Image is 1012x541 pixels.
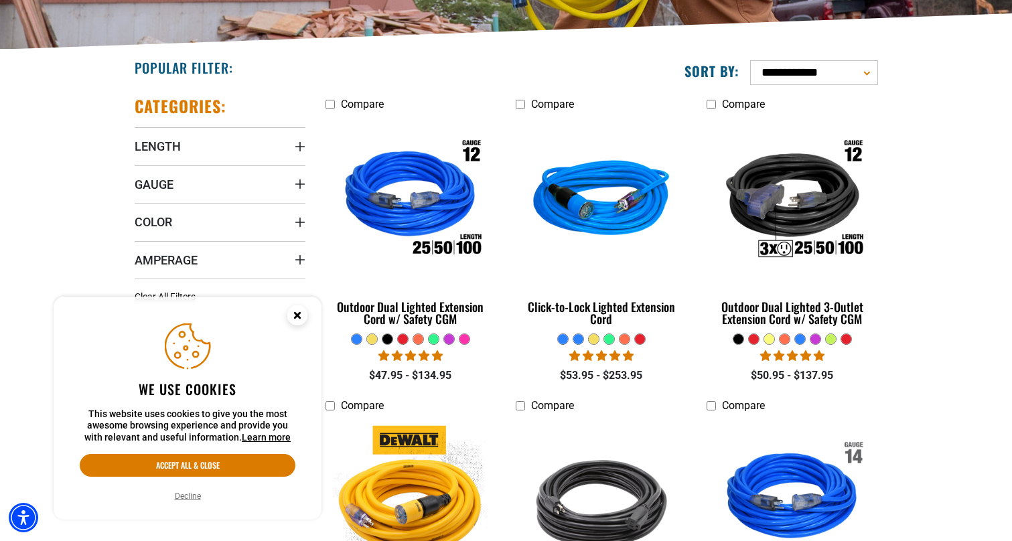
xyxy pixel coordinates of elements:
[707,368,877,384] div: $50.95 - $137.95
[171,489,205,503] button: Decline
[135,139,181,154] span: Length
[135,252,198,268] span: Amperage
[517,124,686,278] img: blue
[54,297,321,520] aside: Cookie Consent
[135,165,305,203] summary: Gauge
[516,301,686,325] div: Click-to-Lock Lighted Extension Cord
[135,241,305,279] summary: Amperage
[326,124,495,278] img: Outdoor Dual Lighted Extension Cord w/ Safety CGM
[135,290,201,304] a: Clear All Filters
[80,454,295,477] button: Accept all & close
[326,368,496,384] div: $47.95 - $134.95
[135,214,172,230] span: Color
[341,399,384,412] span: Compare
[569,350,634,362] span: 4.87 stars
[722,399,765,412] span: Compare
[135,291,196,302] span: Clear All Filters
[135,96,227,117] h2: Categories:
[135,177,173,192] span: Gauge
[722,98,765,110] span: Compare
[80,408,295,444] p: This website uses cookies to give you the most awesome browsing experience and provide you with r...
[707,301,877,325] div: Outdoor Dual Lighted 3-Outlet Extension Cord w/ Safety CGM
[9,503,38,532] div: Accessibility Menu
[378,350,443,362] span: 4.81 stars
[516,368,686,384] div: $53.95 - $253.95
[707,117,877,333] a: Outdoor Dual Lighted 3-Outlet Extension Cord w/ Safety CGM Outdoor Dual Lighted 3-Outlet Extensio...
[326,117,496,333] a: Outdoor Dual Lighted Extension Cord w/ Safety CGM Outdoor Dual Lighted Extension Cord w/ Safety CGM
[531,98,574,110] span: Compare
[135,203,305,240] summary: Color
[516,117,686,333] a: blue Click-to-Lock Lighted Extension Cord
[135,59,233,76] h2: Popular Filter:
[341,98,384,110] span: Compare
[326,301,496,325] div: Outdoor Dual Lighted Extension Cord w/ Safety CGM
[760,350,824,362] span: 4.80 stars
[80,380,295,398] h2: We use cookies
[242,432,291,443] a: This website uses cookies to give you the most awesome browsing experience and provide you with r...
[684,62,739,80] label: Sort by:
[531,399,574,412] span: Compare
[708,124,877,278] img: Outdoor Dual Lighted 3-Outlet Extension Cord w/ Safety CGM
[135,127,305,165] summary: Length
